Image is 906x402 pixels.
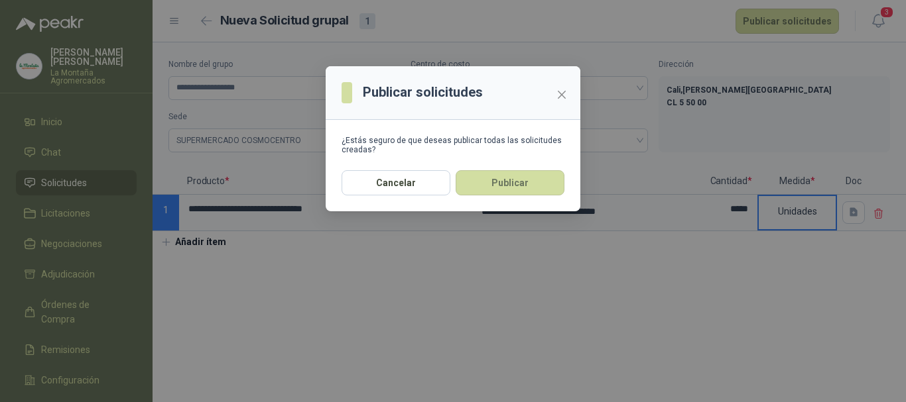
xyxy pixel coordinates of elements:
[456,170,564,195] button: Publicar
[551,84,572,105] button: Close
[556,89,567,100] span: close
[342,170,450,195] button: Cancelar
[363,82,483,103] h3: Publicar solicitudes
[342,136,564,154] div: ¿Estás seguro de que deseas publicar todas las solicitudes creadas?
